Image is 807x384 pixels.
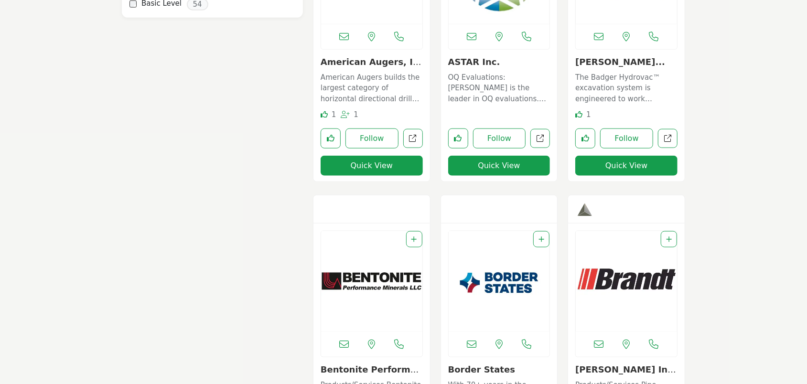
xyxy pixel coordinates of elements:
img: Bentonite Performance Minerals LLC [321,231,422,331]
p: The Badger Hydrovac™ excavation system is engineered to work effectively in the most challenging ... [575,72,678,105]
h3: Badger Infrastructure Solutions [575,57,678,67]
a: Border States [448,364,515,374]
button: Quick View [448,156,550,176]
button: Like listing [448,128,468,149]
h3: ASTAR Inc. [448,57,550,67]
img: Brandt Industries USA Ltd. [576,231,677,331]
a: Add To List [666,235,672,243]
button: Quick View [575,156,678,176]
a: Add To List [411,235,417,243]
a: American Augers, Inc... [321,57,421,77]
span: 1 [354,110,358,119]
a: The Badger Hydrovac™ excavation system is engineered to work effectively in the most challenging ... [575,70,678,105]
a: Open Listing in new tab [449,231,550,331]
img: Border States [449,231,550,331]
h3: Bentonite Performance Minerals LLC [321,364,423,375]
p: OQ Evaluations: [PERSON_NAME] is the leader in OQ evaluations. We specialize in conducting evalua... [448,72,550,105]
a: ASTAR Inc. [448,57,500,67]
button: Like listing [575,128,595,149]
a: [PERSON_NAME]... [575,57,665,67]
div: Followers [341,109,359,120]
button: Follow [473,128,526,149]
a: Open astar-inc in new tab [530,129,550,149]
a: Open Listing in new tab [321,231,422,331]
a: OQ Evaluations: [PERSON_NAME] is the leader in OQ evaluations. We specialize in conducting evalua... [448,70,550,105]
span: 1 [332,110,336,119]
button: Quick View [321,156,423,176]
button: Follow [345,128,398,149]
h3: American Augers, Inc. [321,57,423,67]
a: American Augers builds the largest category of horizontal directional drills in the industry and ... [321,70,423,105]
i: Like [321,111,328,118]
span: 1 [586,110,591,119]
a: Open Listing in new tab [576,231,677,331]
a: Open american-augers-inc in new tab [403,129,423,149]
h3: Border States [448,364,550,375]
h3: Brandt Industries USA Ltd. [575,364,678,375]
input: select Basic Level checkbox [129,0,137,8]
img: Silver Sponsors Badge Icon [578,203,592,217]
p: American Augers builds the largest category of horizontal directional drills in the industry and ... [321,72,423,105]
button: Follow [600,128,653,149]
a: Open badger-infrastructure-solutions in new tab [658,129,678,149]
a: Add To List [538,235,544,243]
i: Like [575,111,582,118]
button: Like listing [321,128,341,149]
